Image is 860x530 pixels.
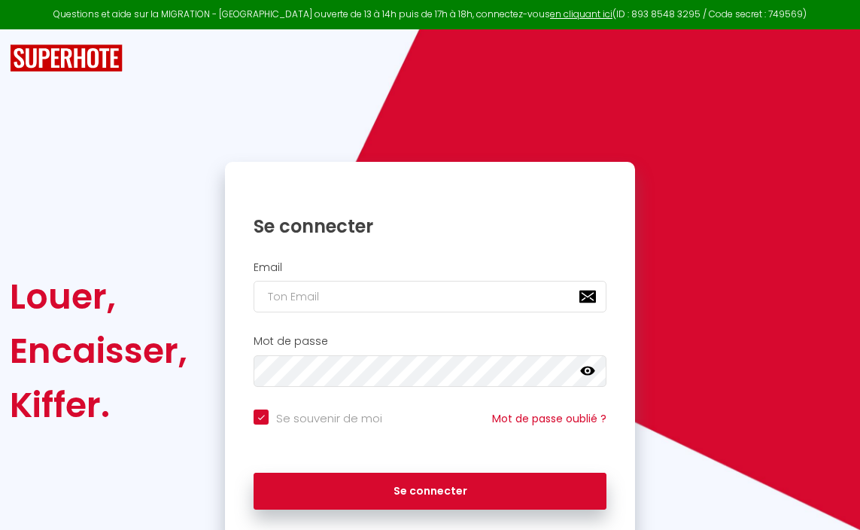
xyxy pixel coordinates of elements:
[550,8,612,20] a: en cliquant ici
[10,324,187,378] div: Encaisser,
[10,270,187,324] div: Louer,
[254,281,606,312] input: Ton Email
[492,411,606,426] a: Mot de passe oublié ?
[254,335,606,348] h2: Mot de passe
[10,44,123,72] img: SuperHote logo
[254,473,606,510] button: Se connecter
[10,378,187,432] div: Kiffer.
[254,261,606,274] h2: Email
[254,215,606,238] h1: Se connecter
